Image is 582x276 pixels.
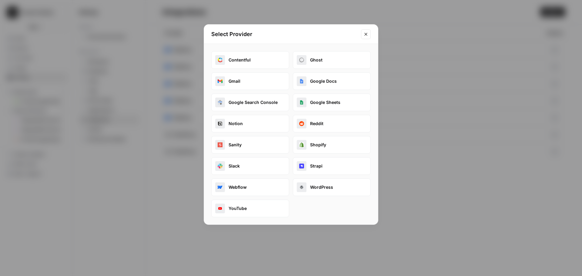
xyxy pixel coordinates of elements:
img: contentful [218,58,222,62]
button: webflow_oauthWebflow [211,178,289,196]
img: google_search_console [218,100,222,105]
img: shopify [299,142,304,147]
button: google_sheetsGoogle Sheets [293,94,371,111]
button: strapiStrapi [293,157,371,175]
button: youtubeYouTube [211,200,289,217]
button: ghostGhost [293,51,371,69]
img: webflow_oauth [218,185,222,190]
img: youtube [218,206,222,211]
button: contentfulContentful [211,51,289,69]
img: notion [218,121,222,126]
img: gmail [218,79,222,84]
img: google_sheets [299,100,304,105]
button: redditReddit [293,115,371,132]
img: strapi [299,164,304,168]
button: wordpressWordPress [293,178,371,196]
button: slackSlack [211,157,289,175]
img: slack [218,164,222,168]
button: shopifyShopify [293,136,371,154]
button: google_search_consoleGoogle Search Console [211,94,289,111]
img: google_docs [299,79,304,84]
img: reddit [299,121,304,126]
img: sanity [218,142,222,147]
h2: Select Provider [211,30,357,38]
button: gmailGmail [211,72,289,90]
button: google_docsGoogle Docs [293,72,371,90]
button: sanitySanity [211,136,289,154]
img: ghost [299,58,304,62]
button: Close modal [361,29,371,39]
button: notionNotion [211,115,289,132]
img: wordpress [299,185,304,190]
